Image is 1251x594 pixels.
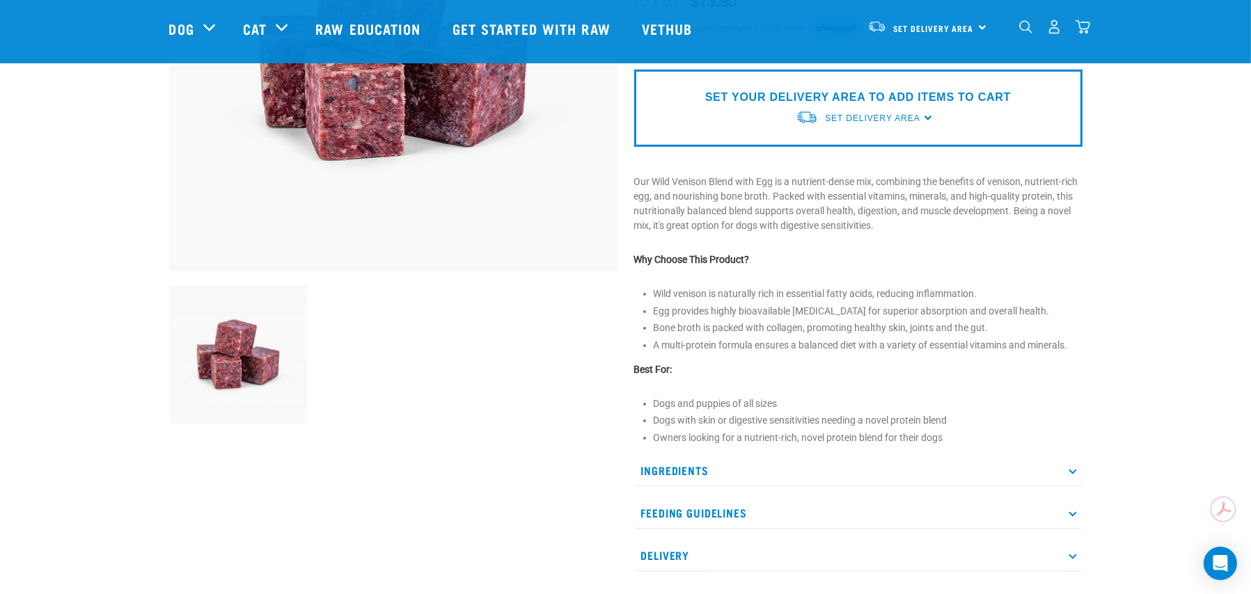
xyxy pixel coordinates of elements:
[705,89,1011,106] p: SET YOUR DELIVERY AREA TO ADD ITEMS TO CART
[1076,19,1090,34] img: home-icon@2x.png
[439,1,628,56] a: Get started with Raw
[654,304,1083,319] li: Egg provides highly bioavailable [MEDICAL_DATA] for superior absorption and overall health.
[654,431,1083,445] li: Owners looking for a nutrient-rich, novel protein blend for their dogs
[634,364,672,375] strong: Best For:
[243,18,267,39] a: Cat
[634,497,1083,529] p: Feeding Guidelines
[634,455,1083,486] p: Ingredients
[654,413,1083,428] li: Dogs with skin or digestive sensitivities needing a novel protein blend
[893,26,974,31] span: Set Delivery Area
[654,321,1083,335] li: Bone broth is packed with collagen, promoting healthy skin, joints and the gut.
[796,110,818,125] img: van-moving.png
[634,540,1083,571] p: Delivery
[301,1,438,56] a: Raw Education
[1019,20,1032,33] img: home-icon-1@2x.png
[825,113,920,123] span: Set Delivery Area
[1204,547,1237,580] div: Open Intercom Messenger
[654,396,1083,411] li: Dogs and puppies of all sizes
[634,254,750,265] strong: Why Choose This Product?
[169,18,194,39] a: Dog
[628,1,710,56] a: Vethub
[1047,19,1062,34] img: user.png
[634,175,1083,233] p: Our Wild Venison Blend with Egg is a nutrient-dense mix, combining the benefits of venison, nutri...
[654,287,1083,301] li: Wild venison is naturally rich in essential fatty acids, reducing inflammation.
[654,338,1083,353] li: A multi-protein formula ensures a balanced diet with a variety of essential vitamins and minerals.
[169,285,308,424] img: Venison Egg 1616
[867,20,886,33] img: van-moving.png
